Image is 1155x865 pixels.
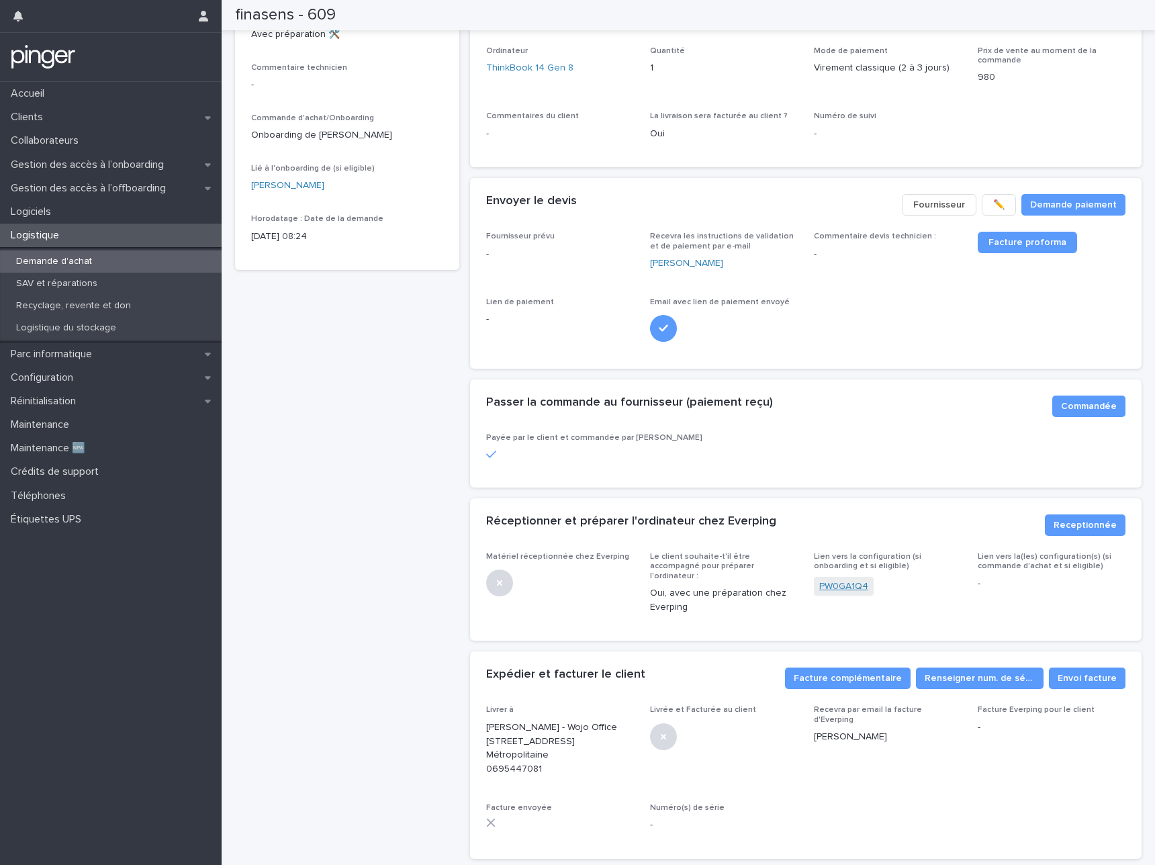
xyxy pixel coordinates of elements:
span: Demande paiement [1030,198,1117,212]
span: Prix de vente au moment de la commande [978,47,1097,64]
span: Facture Everping pour le client [978,706,1095,714]
a: Facture proforma [978,232,1077,253]
span: Lié à l'onboarding de (si eligible) [251,165,375,173]
span: Email avec lien de paiement envoyé [650,298,790,306]
span: Numéro de suivi [814,112,876,120]
p: Gestion des accès à l’offboarding [5,182,177,195]
p: Avec préparation 🛠️ [251,28,443,42]
span: Le client souhaite-t'il être accompagné pour préparer l'ordinateur : [650,553,754,580]
p: - [814,247,962,261]
p: [DATE] 08:24 [251,230,443,244]
p: - [486,247,634,261]
button: Facture complémentaire [785,668,911,689]
p: - [486,312,489,326]
h2: finasens - 609 [235,5,336,25]
span: Fournisseur prévu [486,232,555,240]
p: Gestion des accès à l’onboarding [5,158,175,171]
span: Horodatage : Date de la demande [251,215,383,223]
p: 1 [650,61,798,75]
button: Renseigner num. de série [916,668,1044,689]
span: Numéro(s) de série [650,804,725,812]
button: ✏️ [982,194,1016,216]
span: Commentaires du client [486,112,579,120]
span: Mode de paiement [814,47,888,55]
button: Receptionnée [1045,514,1125,536]
span: Commandée [1061,400,1117,413]
span: Facture envoyée [486,804,552,812]
img: mTgBEunGTSyRkCgitkcU [11,44,76,71]
p: Configuration [5,371,84,384]
p: [PERSON_NAME] - Wojo Office [STREET_ADDRESS] Métropolitaine 0695447081 [486,721,634,776]
p: Recyclage, revente et don [5,300,142,312]
span: Livrée et Facturée au client [650,706,756,714]
p: - [650,818,798,832]
button: Fournisseur [902,194,976,216]
p: Maintenance 🆕 [5,442,96,455]
p: - [978,721,1125,735]
span: Renseigner num. de série [925,672,1035,685]
span: Recevra les instructions de validation et de paiement par e-mail [650,232,794,250]
p: Logiciels [5,206,62,218]
p: Onboarding de [PERSON_NAME] [251,128,443,142]
span: Ordinateur [486,47,528,55]
p: Réinitialisation [5,395,87,408]
span: Lien vers la configuration (si onboarding et si eligible) [814,553,921,570]
p: Logistique [5,229,70,242]
p: - [814,127,962,141]
p: Parc informatique [5,348,103,361]
p: - [978,577,1125,591]
span: Livrer à [486,706,514,714]
p: Oui [650,127,798,141]
p: Maintenance [5,418,80,431]
button: Commandée [1052,396,1125,417]
a: PW0GA1Q4 [819,580,868,594]
p: - [486,127,634,141]
h2: Passer la commande au fournisseur (paiement reçu) [486,396,773,410]
p: Oui, avec une préparation chez Everping [650,586,798,614]
span: Matériel réceptionnée chez Everping [486,553,629,561]
span: Fournisseur [913,198,965,212]
p: Demande d'achat [5,256,103,267]
span: Facture proforma [988,238,1066,247]
p: SAV et réparations [5,278,108,289]
span: Envoi facture [1058,672,1117,685]
p: Crédits de support [5,465,109,478]
span: Lien de paiement [486,298,554,306]
p: 980 [978,71,1125,85]
span: Quantité [650,47,685,55]
p: Collaborateurs [5,134,89,147]
span: Lien vers la(les) configuration(s) (si commande d'achat et si eligible) [978,553,1111,570]
span: Commentaire devis technicien : [814,232,936,240]
a: [PERSON_NAME] [251,179,324,193]
span: Commentaire technicien [251,64,347,72]
span: Receptionnée [1054,518,1117,532]
span: Recevra par email la facture d'Everping [814,706,922,723]
span: Facture complémentaire [794,672,902,685]
p: Clients [5,111,54,124]
p: Téléphones [5,490,77,502]
p: Étiquettes UPS [5,513,92,526]
span: ✏️ [993,198,1005,212]
h2: Expédier et facturer le client [486,668,645,682]
a: ThinkBook 14 Gen 8 [486,61,573,75]
h2: Réceptionner et préparer l'ordinateur chez Everping [486,514,776,529]
p: - [251,78,443,92]
p: Logistique du stockage [5,322,127,334]
span: Commande d'achat/Onboarding [251,114,374,122]
button: Demande paiement [1021,194,1125,216]
p: Accueil [5,87,55,100]
span: Payée par le client et commandée par [PERSON_NAME] [486,434,702,442]
span: La livraison sera facturée au client ? [650,112,788,120]
button: Envoi facture [1049,668,1125,689]
p: Virement classique (2 à 3 jours) [814,61,962,75]
h2: Envoyer le devis [486,194,577,209]
a: [PERSON_NAME] [650,257,723,271]
p: [PERSON_NAME] [814,730,962,744]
